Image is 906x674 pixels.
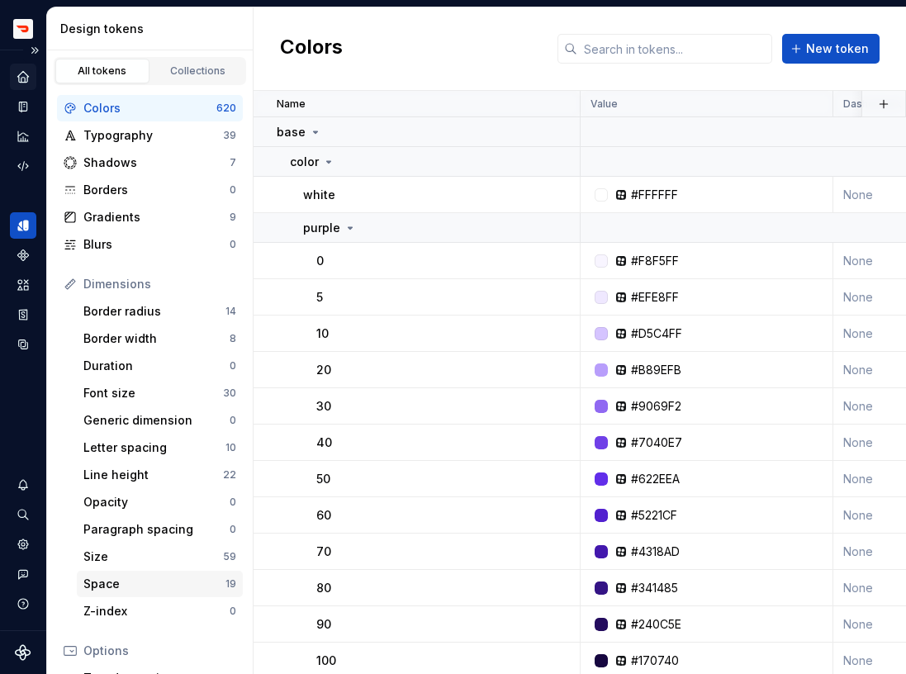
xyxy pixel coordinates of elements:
[316,543,331,560] p: 70
[83,521,230,538] div: Paragraph spacing
[316,471,330,487] p: 50
[10,301,36,328] a: Storybook stories
[631,325,682,342] div: #D5C4FF
[60,21,246,37] div: Design tokens
[10,93,36,120] a: Documentation
[83,276,236,292] div: Dimensions
[290,154,319,170] p: color
[57,204,243,230] a: Gradients9
[316,289,323,306] p: 5
[77,489,243,515] a: Opacity0
[77,325,243,352] a: Border width8
[230,414,236,427] div: 0
[230,332,236,345] div: 8
[10,212,36,239] a: Design tokens
[13,19,33,39] img: bd52d190-91a7-4889-9e90-eccda45865b1.png
[631,362,681,378] div: #B89EFB
[225,305,236,318] div: 14
[316,580,331,596] p: 80
[316,362,331,378] p: 20
[223,550,236,563] div: 59
[83,412,230,429] div: Generic dimension
[83,643,236,659] div: Options
[280,34,343,64] h2: Colors
[230,523,236,536] div: 0
[57,231,243,258] a: Blurs0
[77,298,243,325] a: Border radius14
[303,187,335,203] p: white
[277,124,306,140] p: base
[83,303,225,320] div: Border radius
[83,494,230,510] div: Opacity
[83,154,230,171] div: Shadows
[230,605,236,618] div: 0
[77,543,243,570] a: Size59
[10,272,36,298] a: Assets
[10,123,36,150] div: Analytics
[57,95,243,121] a: Colors620
[225,441,236,454] div: 10
[577,34,772,64] input: Search in tokens...
[157,64,240,78] div: Collections
[230,183,236,197] div: 0
[61,64,144,78] div: All tokens
[57,150,243,176] a: Shadows7
[631,398,681,415] div: #9069F2
[631,253,679,269] div: #F8F5FF
[631,543,680,560] div: #4318AD
[83,209,230,225] div: Gradients
[77,434,243,461] a: Letter spacing10
[230,238,236,251] div: 0
[216,102,236,115] div: 620
[83,385,223,401] div: Font size
[23,39,46,62] button: Expand sidebar
[10,242,36,268] a: Components
[631,580,678,596] div: #341485
[10,501,36,528] button: Search ⌘K
[277,97,306,111] p: Name
[57,122,243,149] a: Typography39
[83,236,230,253] div: Blurs
[15,644,31,661] svg: Supernova Logo
[83,127,223,144] div: Typography
[782,34,880,64] button: New token
[10,531,36,558] a: Settings
[316,616,331,633] p: 90
[230,211,236,224] div: 9
[10,153,36,179] a: Code automation
[77,462,243,488] a: Line height22
[316,398,331,415] p: 30
[225,577,236,591] div: 19
[10,561,36,587] button: Contact support
[77,353,243,379] a: Duration0
[83,439,225,456] div: Letter spacing
[83,576,225,592] div: Space
[631,653,679,669] div: #170740
[77,571,243,597] a: Space19
[83,603,230,619] div: Z-index
[230,156,236,169] div: 7
[303,220,340,236] p: purple
[631,289,679,306] div: #EFE8FF
[10,64,36,90] a: Home
[223,468,236,482] div: 22
[316,507,331,524] p: 60
[10,331,36,358] a: Data sources
[223,129,236,142] div: 39
[631,616,681,633] div: #240C5E
[83,100,216,116] div: Colors
[843,97,902,111] p: DasherDark
[631,187,678,203] div: #FFFFFF
[223,387,236,400] div: 30
[83,182,230,198] div: Borders
[631,434,682,451] div: #7040E7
